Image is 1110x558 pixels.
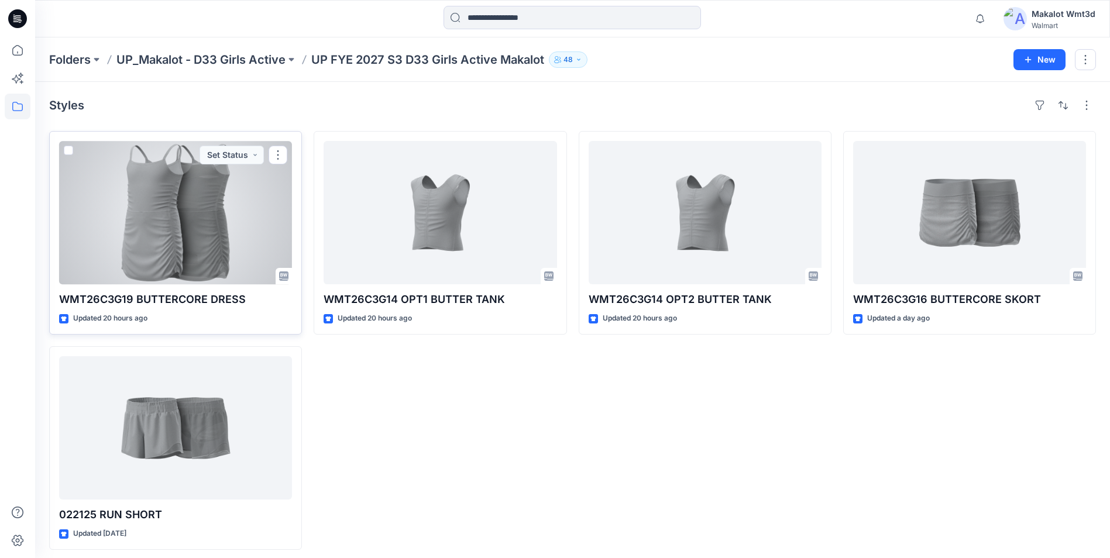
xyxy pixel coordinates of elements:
p: Updated 20 hours ago [603,312,677,325]
div: Makalot Wmt3d [1032,7,1095,21]
p: 022125 RUN SHORT [59,507,292,523]
button: 48 [549,51,587,68]
p: Updated 20 hours ago [338,312,412,325]
p: WMT26C3G16 BUTTERCORE SKORT [853,291,1086,308]
p: Updated [DATE] [73,528,126,540]
p: WMT26C3G19 BUTTERCORE DRESS [59,291,292,308]
a: UP_Makalot - D33 Girls Active [116,51,286,68]
h4: Styles [49,98,84,112]
button: New [1013,49,1066,70]
p: Updated 20 hours ago [73,312,147,325]
a: Folders [49,51,91,68]
a: WMT26C3G14 OPT1 BUTTER TANK [324,141,556,284]
p: Updated a day ago [867,312,930,325]
a: WMT26C3G16 BUTTERCORE SKORT [853,141,1086,284]
img: avatar [1004,7,1027,30]
p: WMT26C3G14 OPT2 BUTTER TANK [589,291,822,308]
a: WMT26C3G19 BUTTERCORE DRESS [59,141,292,284]
p: WMT26C3G14 OPT1 BUTTER TANK [324,291,556,308]
div: Walmart [1032,21,1095,30]
p: UP FYE 2027 S3 D33 Girls Active Makalot [311,51,544,68]
p: 48 [563,53,573,66]
a: 022125 RUN SHORT [59,356,292,500]
a: WMT26C3G14 OPT2 BUTTER TANK [589,141,822,284]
